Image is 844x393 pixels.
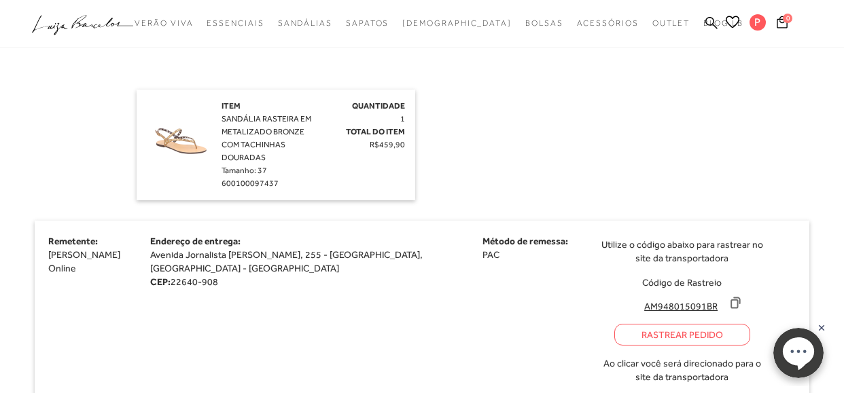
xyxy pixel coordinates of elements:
[482,249,499,260] span: PAC
[402,18,512,28] span: [DEMOGRAPHIC_DATA]
[171,276,218,287] span: 22640-908
[150,236,241,246] span: Endereço de entrega:
[652,11,690,36] a: categoryNavScreenReaderText
[222,114,311,162] span: SANDÁLIA RASTEIRA EM METALIZADO BRONZE COM TACHINHAS DOURADAS
[352,101,405,111] span: Quantidade
[743,14,773,35] button: P
[577,11,639,36] a: categoryNavScreenReaderText
[147,100,215,168] img: SANDÁLIA RASTEIRA EM METALIZADO BRONZE COM TACHINHAS DOURADAS
[278,18,332,28] span: Sandálias
[135,11,193,36] a: categoryNavScreenReaderText
[150,276,171,287] strong: CEP:
[150,249,423,274] span: Avenida Jornalista [PERSON_NAME], 255 - [GEOGRAPHIC_DATA], [GEOGRAPHIC_DATA] - [GEOGRAPHIC_DATA]
[370,140,405,149] span: R$459,90
[750,14,766,31] span: P
[222,166,267,175] span: Tamanho: 37
[207,18,264,28] span: Essenciais
[598,356,766,383] span: Ao clicar você será direcionado para o site da transportadora
[48,236,98,246] span: Remetente:
[783,14,792,23] span: 0
[482,236,568,246] span: Método de remessa:
[703,11,743,36] a: BLOG LB
[207,11,264,36] a: categoryNavScreenReaderText
[773,15,792,33] button: 0
[346,11,389,36] a: categoryNavScreenReaderText
[614,324,750,345] a: Rastrear Pedido
[642,277,722,288] span: Código de Rastreio
[402,11,512,36] a: noSubCategoriesText
[222,179,279,188] span: 600100097437
[598,238,766,265] span: Utilize o código abaixo para rastrear no site da transportadora
[48,249,120,274] span: [PERSON_NAME] Online
[400,114,405,124] span: 1
[346,18,389,28] span: Sapatos
[222,101,241,111] span: Item
[703,18,743,28] span: BLOG LB
[278,11,332,36] a: categoryNavScreenReaderText
[525,11,563,36] a: categoryNavScreenReaderText
[135,18,193,28] span: Verão Viva
[652,18,690,28] span: Outlet
[525,18,563,28] span: Bolsas
[346,127,405,136] span: Total do Item
[577,18,639,28] span: Acessórios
